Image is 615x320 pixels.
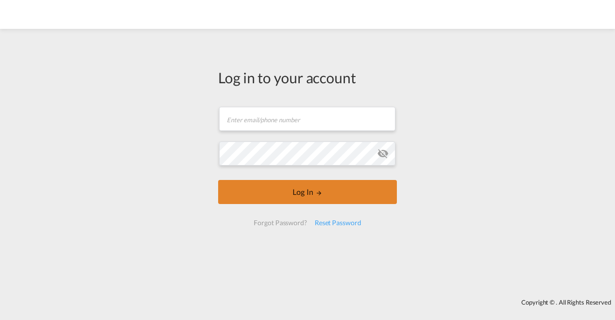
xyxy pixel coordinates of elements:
[377,148,389,159] md-icon: icon-eye-off
[219,107,395,131] input: Enter email/phone number
[218,67,397,88] div: Log in to your account
[218,180,397,204] button: LOGIN
[311,214,365,231] div: Reset Password
[250,214,310,231] div: Forgot Password?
